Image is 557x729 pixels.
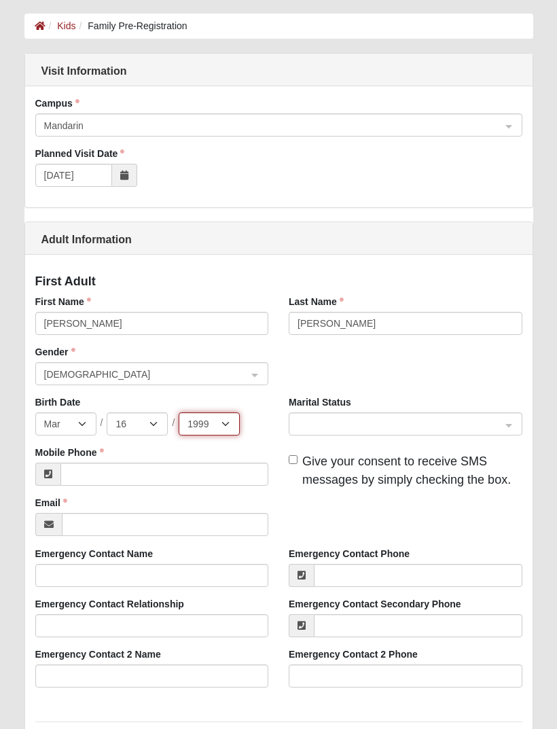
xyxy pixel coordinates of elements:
[35,147,125,161] label: Planned Visit Date
[76,20,187,34] li: Family Pre-Registration
[44,368,248,383] span: Female
[35,446,104,460] label: Mobile Phone
[289,456,298,465] input: Give your consent to receive SMS messages by simply checking the box.
[35,497,67,510] label: Email
[35,275,522,290] h4: First Adult
[57,21,75,32] a: Kids
[25,234,533,247] h1: Adult Information
[35,346,75,359] label: Gender
[35,396,81,410] label: Birth Date
[35,97,79,111] label: Campus
[35,548,154,561] label: Emergency Contact Name
[289,296,344,309] label: Last Name
[101,416,103,430] span: /
[289,548,410,561] label: Emergency Contact Phone
[44,119,489,134] span: Mandarin
[289,598,461,611] label: Emergency Contact Secondary Phone
[302,455,511,487] span: Give your consent to receive SMS messages by simply checking the box.
[289,648,418,662] label: Emergency Contact 2 Phone
[172,416,175,430] span: /
[35,296,91,309] label: First Name
[25,65,533,78] h1: Visit Information
[35,598,184,611] label: Emergency Contact Relationship
[35,648,161,662] label: Emergency Contact 2 Name
[289,396,351,410] label: Marital Status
